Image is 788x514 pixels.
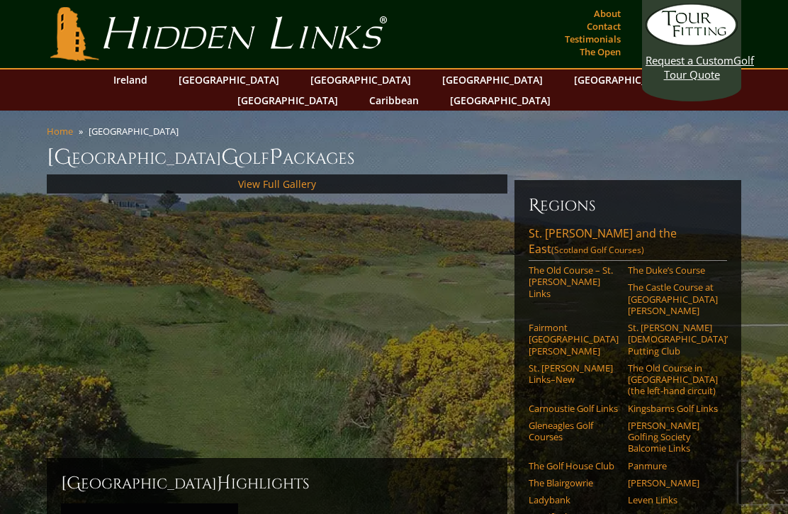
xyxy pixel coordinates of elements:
[561,29,624,49] a: Testimonials
[230,90,345,111] a: [GEOGRAPHIC_DATA]
[628,322,718,357] a: St. [PERSON_NAME] [DEMOGRAPHIC_DATA]’ Putting Club
[221,143,239,172] span: G
[106,69,154,90] a: Ireland
[269,143,283,172] span: P
[435,69,550,90] a: [GEOGRAPHIC_DATA]
[628,403,718,414] a: Kingsbarns Golf Links
[303,69,418,90] a: [GEOGRAPHIC_DATA]
[529,194,727,217] h6: Regions
[628,362,718,397] a: The Old Course in [GEOGRAPHIC_DATA] (the left-hand circuit)
[551,244,644,256] span: (Scotland Golf Courses)
[529,264,619,299] a: The Old Course – St. [PERSON_NAME] Links
[362,90,426,111] a: Caribbean
[628,420,718,454] a: [PERSON_NAME] Golfing Society Balcomie Links
[646,53,733,67] span: Request a Custom
[529,494,619,505] a: Ladybank
[628,460,718,471] a: Panmure
[628,477,718,488] a: [PERSON_NAME]
[628,494,718,505] a: Leven Links
[47,125,73,138] a: Home
[529,477,619,488] a: The Blairgowrie
[89,125,184,138] li: [GEOGRAPHIC_DATA]
[529,420,619,443] a: Gleneagles Golf Courses
[529,225,727,261] a: St. [PERSON_NAME] and the East(Scotland Golf Courses)
[529,403,619,414] a: Carnoustie Golf Links
[628,281,718,316] a: The Castle Course at [GEOGRAPHIC_DATA][PERSON_NAME]
[590,4,624,23] a: About
[567,69,682,90] a: [GEOGRAPHIC_DATA]
[443,90,558,111] a: [GEOGRAPHIC_DATA]
[628,264,718,276] a: The Duke’s Course
[61,472,493,495] h2: [GEOGRAPHIC_DATA] ighlights
[529,362,619,386] a: St. [PERSON_NAME] Links–New
[583,16,624,36] a: Contact
[646,4,738,82] a: Request a CustomGolf Tour Quote
[576,42,624,62] a: The Open
[529,322,619,357] a: Fairmont [GEOGRAPHIC_DATA][PERSON_NAME]
[47,143,741,172] h1: [GEOGRAPHIC_DATA] olf ackages
[217,472,231,495] span: H
[171,69,286,90] a: [GEOGRAPHIC_DATA]
[529,460,619,471] a: The Golf House Club
[238,177,316,191] a: View Full Gallery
